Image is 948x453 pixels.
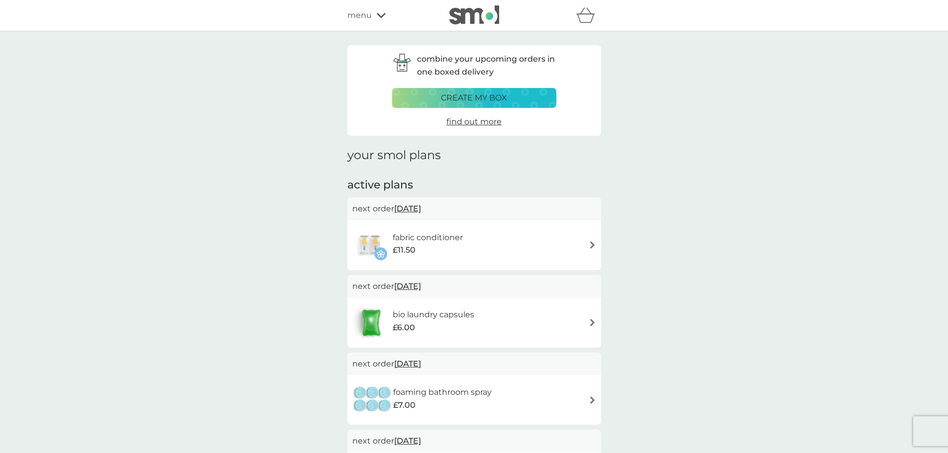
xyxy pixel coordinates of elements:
[352,228,387,263] img: fabric conditioner
[576,5,601,25] div: basket
[393,321,415,334] span: £6.00
[352,305,390,340] img: bio laundry capsules
[446,117,502,126] span: find out more
[352,202,596,215] p: next order
[347,148,601,163] h1: your smol plans
[589,241,596,249] img: arrow right
[394,199,421,218] span: [DATE]
[392,88,556,108] button: create my box
[352,280,596,293] p: next order
[393,308,474,321] h6: bio laundry capsules
[393,231,463,244] h6: fabric conditioner
[394,354,421,373] span: [DATE]
[352,382,393,417] img: foaming bathroom spray
[417,53,556,78] p: combine your upcoming orders in one boxed delivery
[394,276,421,296] span: [DATE]
[393,399,416,412] span: £7.00
[394,431,421,451] span: [DATE]
[347,9,372,22] span: menu
[393,244,416,257] span: £11.50
[393,386,492,399] h6: foaming bathroom spray
[352,435,596,448] p: next order
[589,396,596,404] img: arrow right
[446,115,502,128] a: find out more
[441,91,507,104] p: create my box
[589,319,596,326] img: arrow right
[352,358,596,370] p: next order
[449,5,499,24] img: smol
[347,178,601,193] h2: active plans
